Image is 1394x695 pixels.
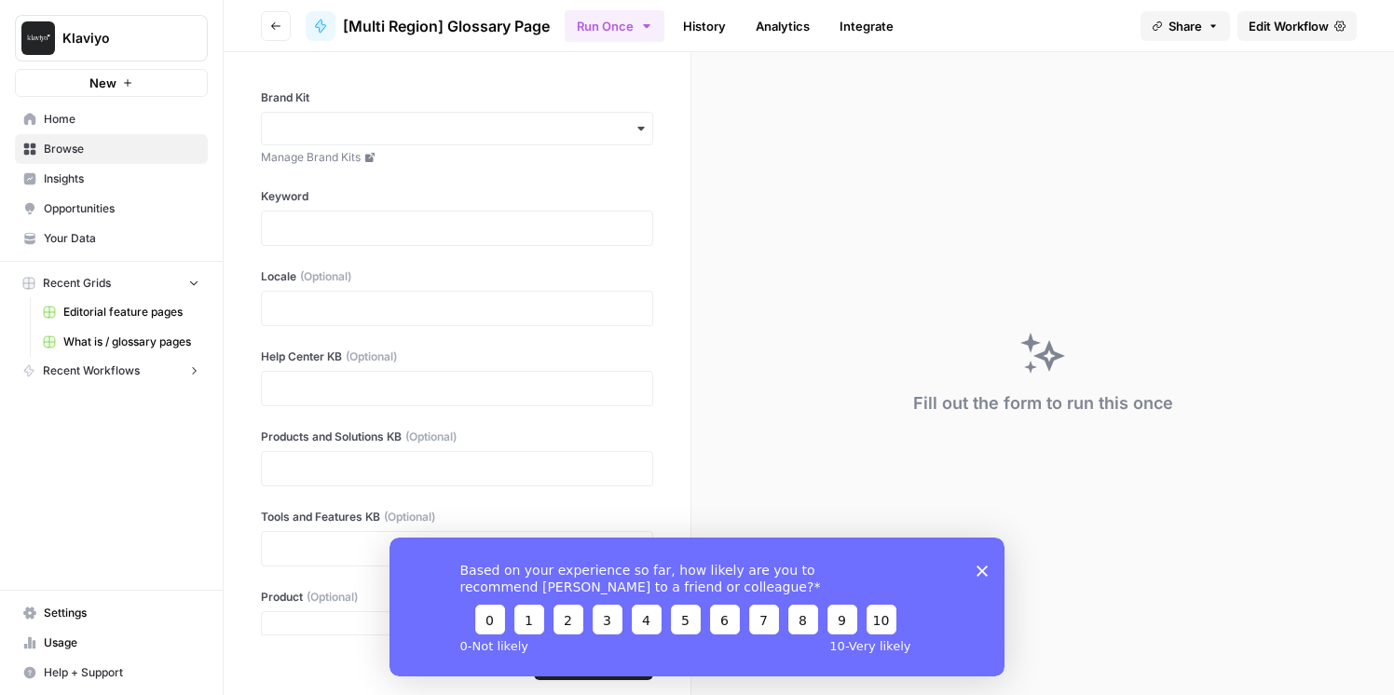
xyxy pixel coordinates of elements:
[63,304,199,320] span: Editorial feature pages
[15,269,208,297] button: Recent Grids
[15,598,208,628] a: Settings
[62,29,175,48] span: Klaviyo
[384,509,435,525] span: (Optional)
[389,538,1004,676] iframe: Survey from AirOps
[44,605,199,621] span: Settings
[261,268,653,285] label: Locale
[346,348,397,365] span: (Optional)
[15,69,208,97] button: New
[306,11,550,41] a: [Multi Region] Glossary Page
[261,149,653,166] a: Manage Brand Kits
[261,348,653,365] label: Help Center KB
[1168,17,1202,35] span: Share
[44,200,199,217] span: Opportunities
[15,658,208,688] button: Help + Support
[89,74,116,92] span: New
[44,170,199,187] span: Insights
[44,664,199,681] span: Help + Support
[15,357,208,385] button: Recent Workflows
[672,11,737,41] a: History
[34,327,208,357] a: What is / glossary pages
[15,15,208,61] button: Workspace: Klaviyo
[43,362,140,379] span: Recent Workflows
[15,164,208,194] a: Insights
[15,224,208,253] a: Your Data
[405,429,457,445] span: (Optional)
[343,15,550,37] span: [Multi Region] Glossary Page
[44,141,199,157] span: Browse
[261,89,653,106] label: Brand Kit
[34,297,208,327] a: Editorial feature pages
[261,188,653,205] label: Keyword
[44,634,199,651] span: Usage
[261,589,653,606] label: Product
[63,334,199,350] span: What is / glossary pages
[261,509,653,525] label: Tools and Features KB
[15,194,208,224] a: Opportunities
[828,11,905,41] a: Integrate
[307,589,358,606] span: (Optional)
[745,11,821,41] a: Analytics
[300,268,351,285] span: (Optional)
[1249,17,1329,35] span: Edit Workflow
[1237,11,1357,41] a: Edit Workflow
[44,111,199,128] span: Home
[913,390,1173,416] div: Fill out the form to run this once
[565,10,664,42] button: Run Once
[261,429,653,445] label: Products and Solutions KB
[1141,11,1230,41] button: Share
[21,21,55,55] img: Klaviyo Logo
[15,134,208,164] a: Browse
[15,104,208,134] a: Home
[15,628,208,658] a: Usage
[44,230,199,247] span: Your Data
[43,275,111,292] span: Recent Grids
